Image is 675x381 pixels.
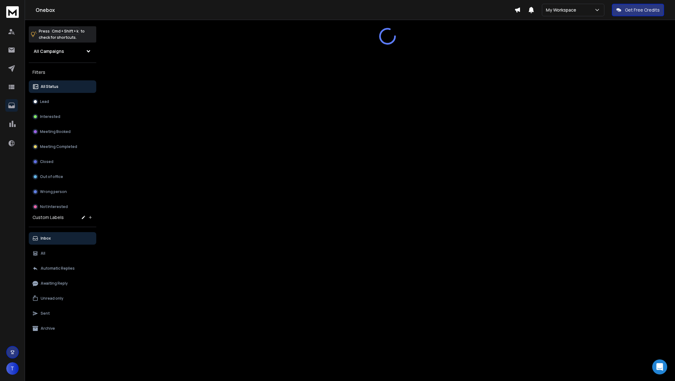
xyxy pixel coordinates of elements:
p: Meeting Completed [40,144,77,149]
button: All Campaigns [29,45,96,58]
p: All [41,251,45,256]
span: Cmd + Shift + k [51,28,79,35]
p: Wrong person [40,189,67,194]
button: Sent [29,307,96,320]
img: logo [6,6,19,18]
p: Get Free Credits [625,7,660,13]
p: Interested [40,114,60,119]
button: Lead [29,95,96,108]
button: Out of office [29,170,96,183]
div: Open Intercom Messenger [652,359,667,374]
p: Meeting Booked [40,129,71,134]
p: Lead [40,99,49,104]
button: All Status [29,80,96,93]
button: Awaiting Reply [29,277,96,290]
button: Archive [29,322,96,335]
p: Press to check for shortcuts. [39,28,85,41]
p: Out of office [40,174,63,179]
button: Meeting Completed [29,140,96,153]
button: T [6,362,19,375]
h3: Filters [29,68,96,77]
p: Automatic Replies [41,266,75,271]
button: Interested [29,110,96,123]
button: Inbox [29,232,96,245]
h1: All Campaigns [34,48,64,54]
p: Closed [40,159,53,164]
p: Not Interested [40,204,68,209]
button: All [29,247,96,260]
button: Meeting Booked [29,125,96,138]
button: Wrong person [29,185,96,198]
button: Get Free Credits [612,4,664,16]
p: My Workspace [546,7,579,13]
h3: Custom Labels [32,214,64,221]
p: All Status [41,84,58,89]
button: Unread only [29,292,96,305]
p: Inbox [41,236,51,241]
h1: Onebox [36,6,514,14]
p: Archive [41,326,55,331]
p: Sent [41,311,50,316]
p: Unread only [41,296,63,301]
button: Closed [29,155,96,168]
button: Automatic Replies [29,262,96,275]
button: Not Interested [29,201,96,213]
p: Awaiting Reply [41,281,68,286]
